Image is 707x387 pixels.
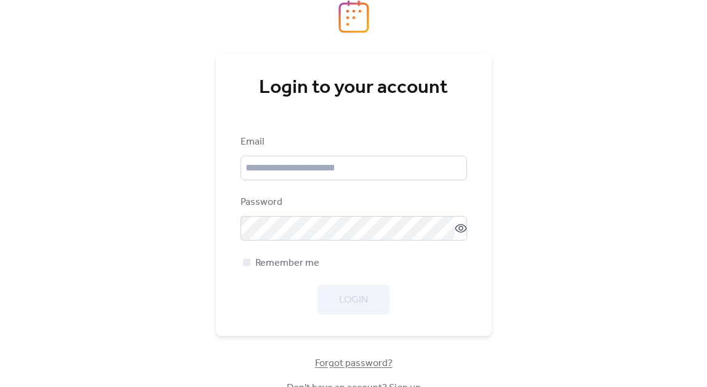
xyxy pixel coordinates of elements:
[241,76,467,100] div: Login to your account
[241,195,465,210] div: Password
[315,360,393,367] a: Forgot password?
[241,135,465,150] div: Email
[315,356,393,371] span: Forgot password?
[255,256,319,271] span: Remember me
